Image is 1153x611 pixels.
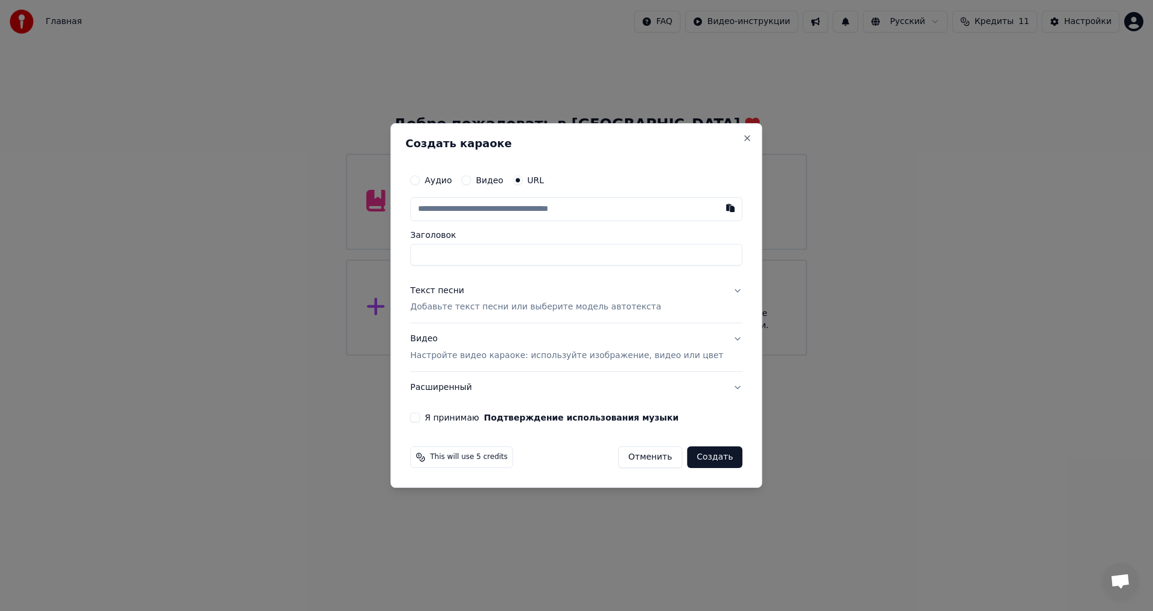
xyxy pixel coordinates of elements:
div: Видео [410,333,723,362]
label: Заголовок [410,231,742,239]
p: Добавьте текст песни или выберите модель автотекста [410,302,661,314]
label: URL [527,176,544,184]
div: Текст песни [410,285,464,297]
button: Отменить [618,446,682,468]
label: Видео [476,176,503,184]
label: Я принимаю [425,413,679,422]
p: Настройте видео караоке: используйте изображение, видео или цвет [410,350,723,362]
label: Аудио [425,176,452,184]
span: This will use 5 credits [430,452,507,462]
button: Текст песниДобавьте текст песни или выберите модель автотекста [410,275,742,323]
button: Создать [687,446,742,468]
button: ВидеоНастройте видео караоке: используйте изображение, видео или цвет [410,324,742,372]
button: Расширенный [410,372,742,403]
h2: Создать караоке [405,138,747,149]
button: Я принимаю [484,413,679,422]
